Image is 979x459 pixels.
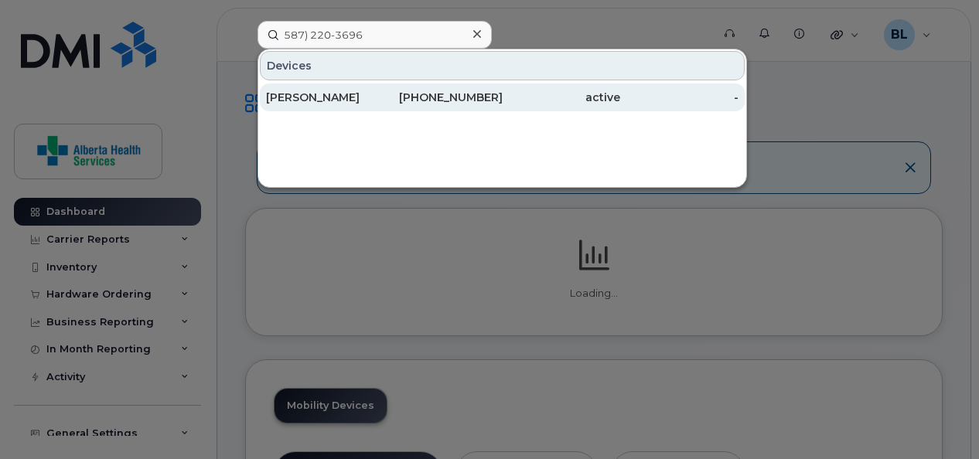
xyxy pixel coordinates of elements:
[266,90,384,105] div: [PERSON_NAME]
[503,90,621,105] div: active
[260,83,745,111] a: [PERSON_NAME][PHONE_NUMBER]active-
[384,90,503,105] div: [PHONE_NUMBER]
[620,90,739,105] div: -
[260,51,745,80] div: Devices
